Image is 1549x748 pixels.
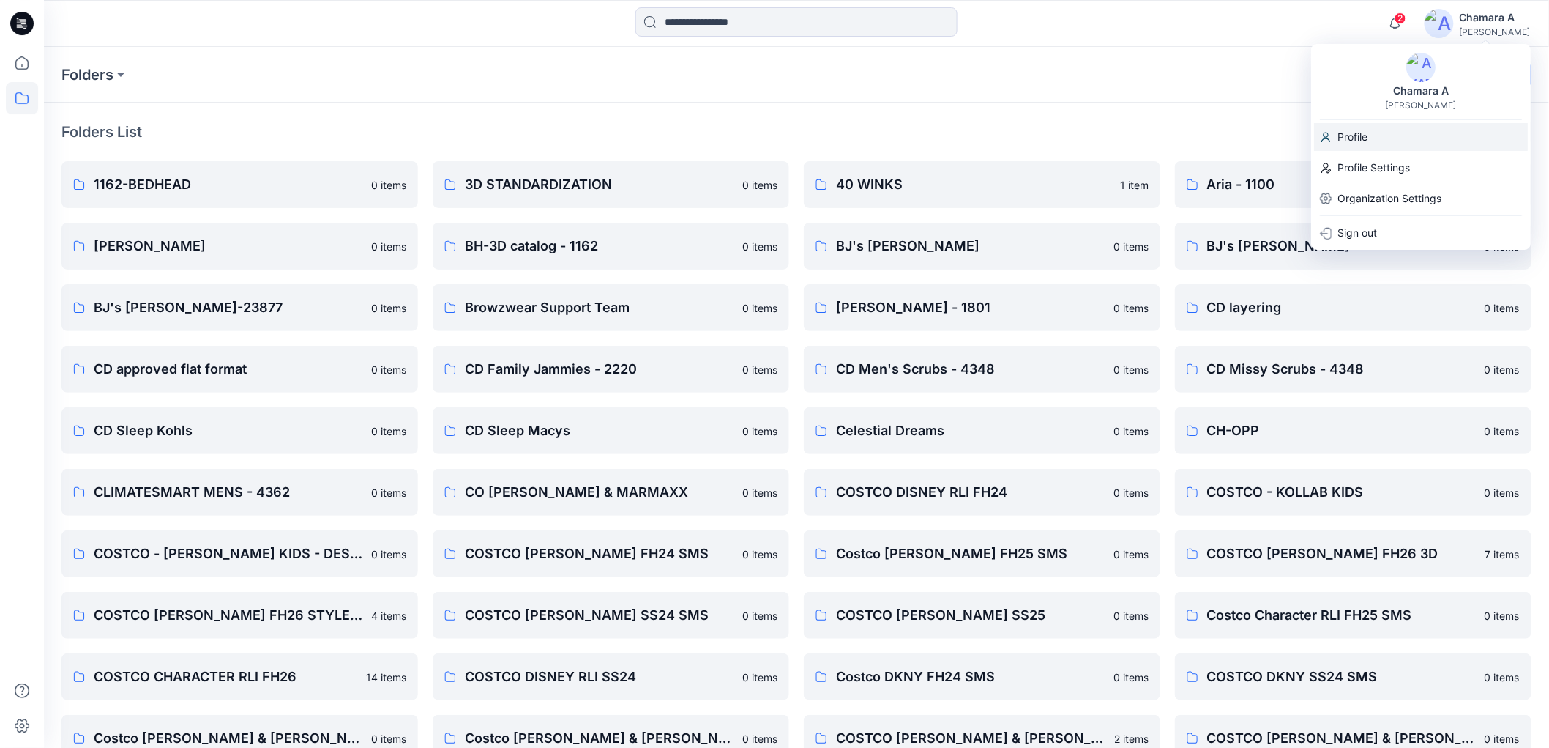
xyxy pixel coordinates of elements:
a: COSTCO CHARACTER RLI FH2614 items [61,653,418,700]
p: 0 items [371,362,406,377]
p: 0 items [1113,300,1149,316]
p: 0 items [742,423,777,439]
a: BJ's [PERSON_NAME]0 items [1175,223,1531,270]
p: Costco DKNY FH24 SMS [836,667,1105,687]
p: CD Sleep Kohls [94,421,362,441]
p: Organization Settings [1337,185,1441,212]
p: CH-OPP [1207,421,1476,441]
p: 40 WINKS [836,174,1111,195]
p: 3D STANDARDIZATION [465,174,734,195]
a: 3D STANDARDIZATION0 items [433,161,789,208]
p: 14 items [366,670,406,685]
p: Sign out [1337,219,1377,247]
p: COSTCO DISNEY RLI SS24 [465,667,734,687]
div: Chamara A [1460,9,1531,26]
a: CH-OPP0 items [1175,407,1531,454]
a: Browzwear Support Team0 items [433,284,789,331]
div: Chamara A [1384,82,1457,100]
a: Costco Character RLI FH25 SMS0 items [1175,592,1531,639]
p: 1 item [1120,177,1149,193]
p: COSTCO DISNEY RLI FH24 [836,482,1105,503]
img: avatar [1406,53,1436,82]
p: COSTCO CHARACTER RLI FH26 [94,667,357,687]
a: COSTCO - [PERSON_NAME] KIDS - DESIGN USE0 items [61,530,418,577]
a: 40 WINKS1 item [804,161,1160,208]
p: 0 items [1113,423,1149,439]
p: 0 items [371,300,406,316]
p: COSTCO [PERSON_NAME] SS24 SMS [465,605,734,626]
p: COSTCO DKNY SS24 SMS [1207,667,1476,687]
p: [PERSON_NAME] - 1801 [836,297,1105,318]
p: Browzwear Support Team [465,297,734,318]
p: 0 items [742,608,777,623]
p: Profile Settings [1337,154,1410,182]
a: CO [PERSON_NAME] & MARMAXX0 items [433,469,789,516]
p: 0 items [1113,608,1149,623]
a: CD layering0 items [1175,284,1531,331]
p: 0 items [371,547,406,562]
p: COSTCO - [PERSON_NAME] KIDS - DESIGN USE [94,544,362,564]
p: 0 items [1485,362,1520,377]
p: 0 items [1113,547,1149,562]
a: Organization Settings [1311,185,1531,212]
a: 1162-BEDHEAD0 items [61,161,418,208]
p: BJ's [PERSON_NAME] [1207,236,1476,256]
a: Aria - 11000 items [1175,161,1531,208]
a: BJ's [PERSON_NAME]0 items [804,223,1160,270]
p: Aria - 1100 [1207,174,1476,195]
p: 0 items [1485,670,1520,685]
p: 0 items [1113,670,1149,685]
p: CD approved flat format [94,359,362,379]
p: CD layering [1207,297,1476,318]
p: 0 items [1485,300,1520,316]
a: Profile [1311,123,1531,151]
p: Celestial Dreams [836,421,1105,441]
p: CD Men's Scrubs - 4348 [836,359,1105,379]
p: CD Family Jammies - 2220 [465,359,734,379]
a: COSTCO [PERSON_NAME] FH24 SMS0 items [433,530,789,577]
p: COSTCO [PERSON_NAME] FH26 STYLE 12-5543 [94,605,362,626]
a: CD approved flat format0 items [61,346,418,393]
p: 0 items [1113,485,1149,500]
a: CD Sleep Kohls0 items [61,407,418,454]
p: 0 items [371,731,406,747]
p: 0 items [742,177,777,193]
p: 0 items [371,485,406,500]
p: COSTCO - KOLLAB KIDS [1207,482,1476,503]
p: 0 items [1113,239,1149,254]
p: CLIMATESMART MENS - 4362 [94,482,362,503]
p: 0 items [742,547,777,562]
p: 0 items [1485,423,1520,439]
a: [PERSON_NAME] - 18010 items [804,284,1160,331]
p: Costco [PERSON_NAME] FH25 SMS [836,544,1105,564]
p: 2 items [1114,731,1149,747]
a: COSTCO DKNY SS24 SMS0 items [1175,653,1531,700]
a: CD Sleep Macys0 items [433,407,789,454]
p: BH-3D catalog - 1162 [465,236,734,256]
p: 0 items [742,731,777,747]
p: 0 items [1485,731,1520,747]
a: CD Men's Scrubs - 43480 items [804,346,1160,393]
a: BJ's [PERSON_NAME]-238770 items [61,284,418,331]
img: avatar [1425,9,1454,38]
p: 0 items [742,670,777,685]
a: COSTCO [PERSON_NAME] SS24 SMS0 items [433,592,789,639]
p: CD Sleep Macys [465,421,734,441]
a: Folders [61,64,113,85]
p: 0 items [371,239,406,254]
a: CD Missy Scrubs - 43480 items [1175,346,1531,393]
p: BJ's [PERSON_NAME]-23877 [94,297,362,318]
p: CO [PERSON_NAME] & MARMAXX [465,482,734,503]
p: 0 items [742,362,777,377]
a: Profile Settings [1311,154,1531,182]
p: BJ's [PERSON_NAME] [836,236,1105,256]
p: 0 items [371,177,406,193]
p: COSTCO [PERSON_NAME] FH26 3D [1207,544,1477,564]
p: 1162-BEDHEAD [94,174,362,195]
p: 0 items [742,485,777,500]
a: CD Family Jammies - 22200 items [433,346,789,393]
a: CLIMATESMART MENS - 43620 items [61,469,418,516]
p: 4 items [371,608,406,623]
a: COSTCO - KOLLAB KIDS0 items [1175,469,1531,516]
